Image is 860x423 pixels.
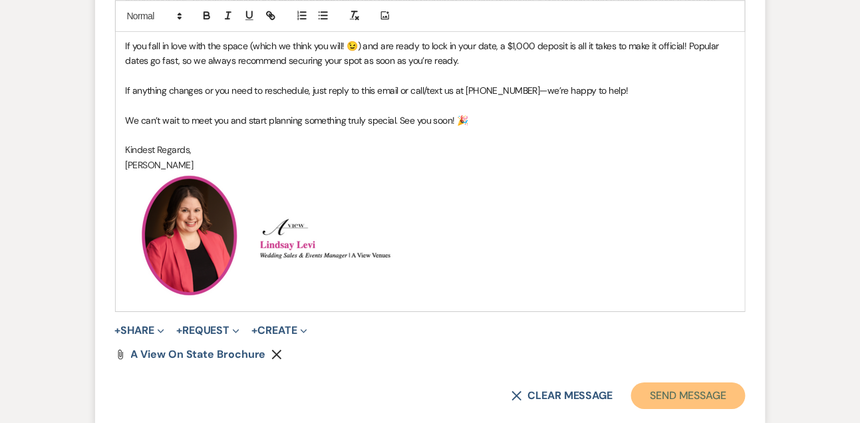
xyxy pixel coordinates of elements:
span: + [176,325,182,336]
button: Share [115,325,165,336]
img: Screenshot 2025-04-02 at 3.38.19 PM.png [261,217,394,259]
span: If you fall in love with the space (which we think you will! 😉) and are ready to lock in your dat... [126,40,722,67]
button: Send Message [631,382,745,409]
button: Create [251,325,307,336]
img: Screenshot 2025-03-27 at 12.26.26 PM.png [126,172,259,303]
span: A View on State Brochure [131,347,266,361]
span: If anything changes or you need to reschedule, just reply to this email or call/text us at [PHONE... [126,84,629,96]
span: + [251,325,257,336]
span: + [115,325,121,336]
button: Request [176,325,239,336]
button: Clear message [511,390,613,401]
span: We can’t wait to meet you and start planning something truly special. See you soon! 🎉 [126,114,468,126]
p: [PERSON_NAME] [126,158,735,172]
a: A View on State Brochure [131,349,266,360]
p: Kindest Regards, [126,142,735,157]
